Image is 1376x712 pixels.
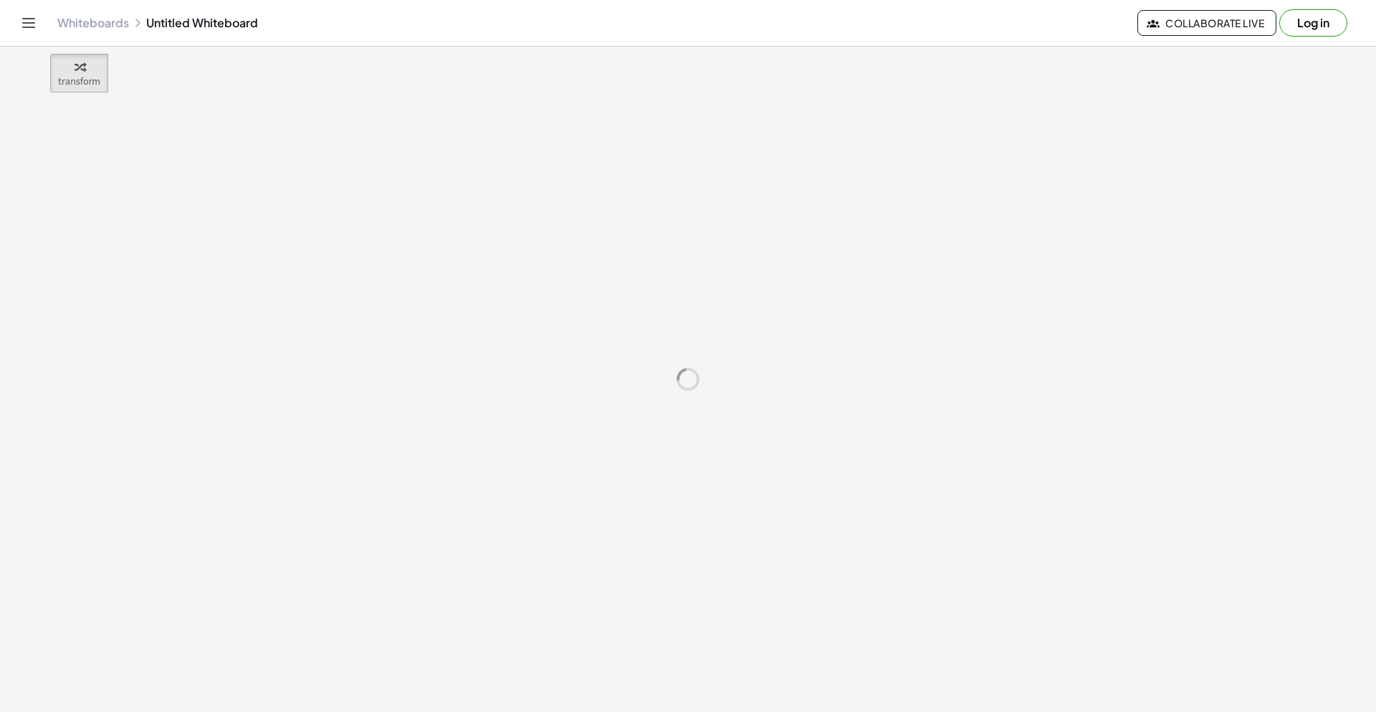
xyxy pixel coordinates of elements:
[1137,10,1276,36] button: Collaborate Live
[57,16,129,30] a: Whiteboards
[50,54,108,92] button: transform
[1150,16,1264,29] span: Collaborate Live
[17,11,40,34] button: Toggle navigation
[58,77,100,87] span: transform
[1279,9,1347,37] button: Log in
